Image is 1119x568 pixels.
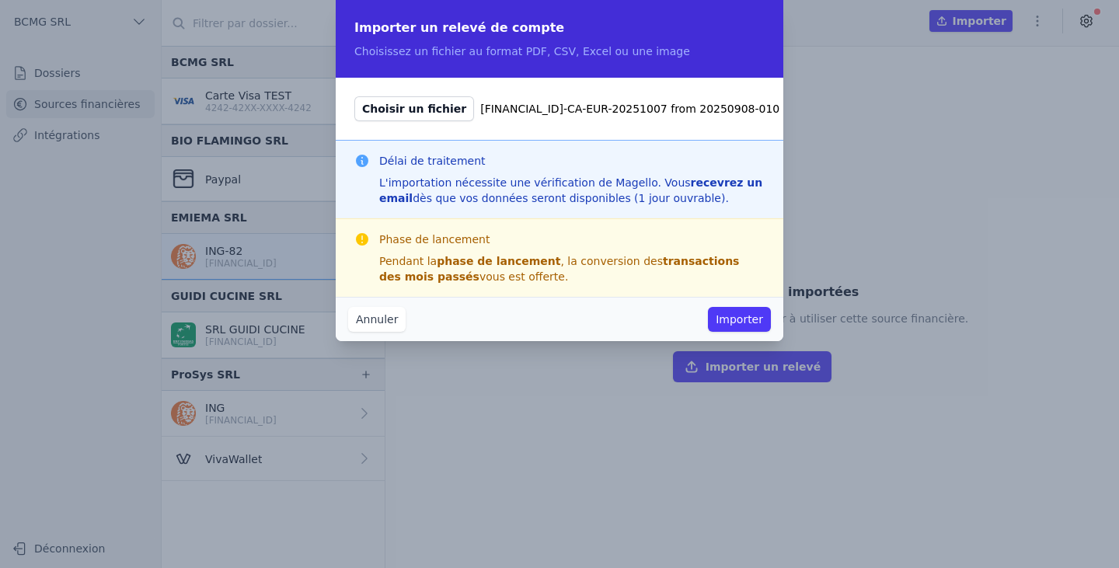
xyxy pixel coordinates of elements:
button: Importer [708,307,771,332]
div: Pendant la , la conversion des vous est offerte. [379,253,765,284]
h3: Délai de traitement [379,153,765,169]
strong: phase de lancement [437,255,560,267]
button: Annuler [348,307,406,332]
span: Choisir un fichier [354,96,474,121]
h2: Importer un relevé de compte [354,19,765,37]
p: Choisissez un fichier au format PDF, CSV, Excel ou une image [354,44,765,59]
h3: Phase de lancement [379,232,765,247]
span: [FINANCIAL_ID]-CA-EUR-20251007 from 20250908-010 to 010-EMIEMA SRL.pdf [480,101,849,117]
div: L'importation nécessite une vérification de Magello. Vous dès que vos données seront disponibles ... [379,175,765,206]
